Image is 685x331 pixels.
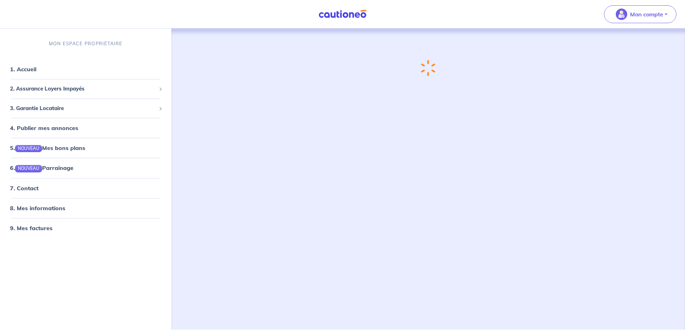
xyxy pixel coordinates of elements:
[3,181,168,195] div: 7. Contact
[3,201,168,215] div: 8. Mes informations
[3,141,168,155] div: 5.NOUVEAUMes bons plans
[604,5,676,23] button: illu_account_valid_menu.svgMon compte
[10,144,85,151] a: 5.NOUVEAUMes bons plans
[3,62,168,76] div: 1. Accueil
[10,224,52,231] a: 9. Mes factures
[630,10,663,19] p: Mon compte
[316,10,369,19] img: Cautioneo
[10,104,156,113] span: 3. Garantie Locataire
[49,40,122,47] p: MON ESPACE PROPRIÉTAIRE
[10,66,36,73] a: 1. Accueil
[10,164,73,171] a: 6.NOUVEAUParrainage
[10,124,78,131] a: 4. Publier mes annonces
[10,204,65,211] a: 8. Mes informations
[616,9,627,20] img: illu_account_valid_menu.svg
[421,60,435,76] img: loading-spinner
[3,161,168,175] div: 6.NOUVEAUParrainage
[3,221,168,235] div: 9. Mes factures
[3,102,168,115] div: 3. Garantie Locataire
[10,184,39,191] a: 7. Contact
[3,121,168,135] div: 4. Publier mes annonces
[10,85,156,93] span: 2. Assurance Loyers Impayés
[3,82,168,96] div: 2. Assurance Loyers Impayés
